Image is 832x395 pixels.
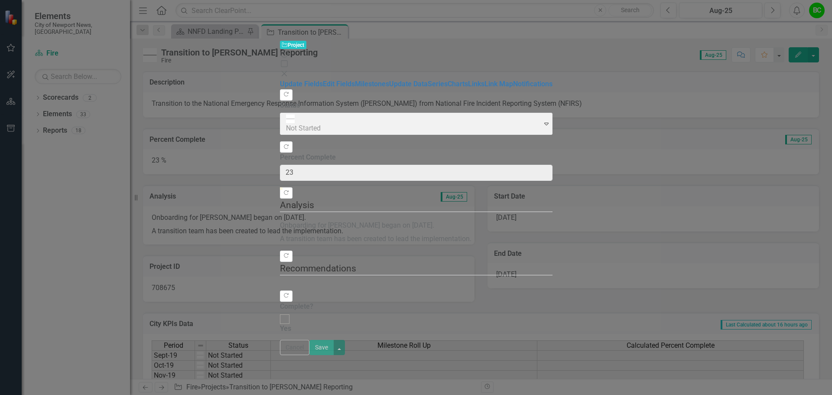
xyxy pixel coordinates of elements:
a: Update Fields [280,80,323,88]
label: Percent Complete [280,153,552,163]
a: Charts [448,80,468,88]
a: Edit Fields [323,80,355,88]
a: Update Data [389,80,428,88]
label: Status [280,101,552,111]
a: Series [428,80,448,88]
div: Yes [280,324,552,334]
button: Cancel [280,340,309,355]
span: Project [280,41,306,49]
label: Complete? [280,302,552,312]
a: Milestones [355,80,389,88]
p: Onboarding for [PERSON_NAME] began on [DATE]. [280,221,552,232]
legend: Analysis [280,199,552,212]
button: Save [309,340,334,355]
a: Link Map [484,80,513,88]
legend: Recommendations [280,262,552,275]
a: Notifications [513,80,552,88]
p: A transition team has been created to lead the implementation. [280,232,552,244]
a: Links [468,80,484,88]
